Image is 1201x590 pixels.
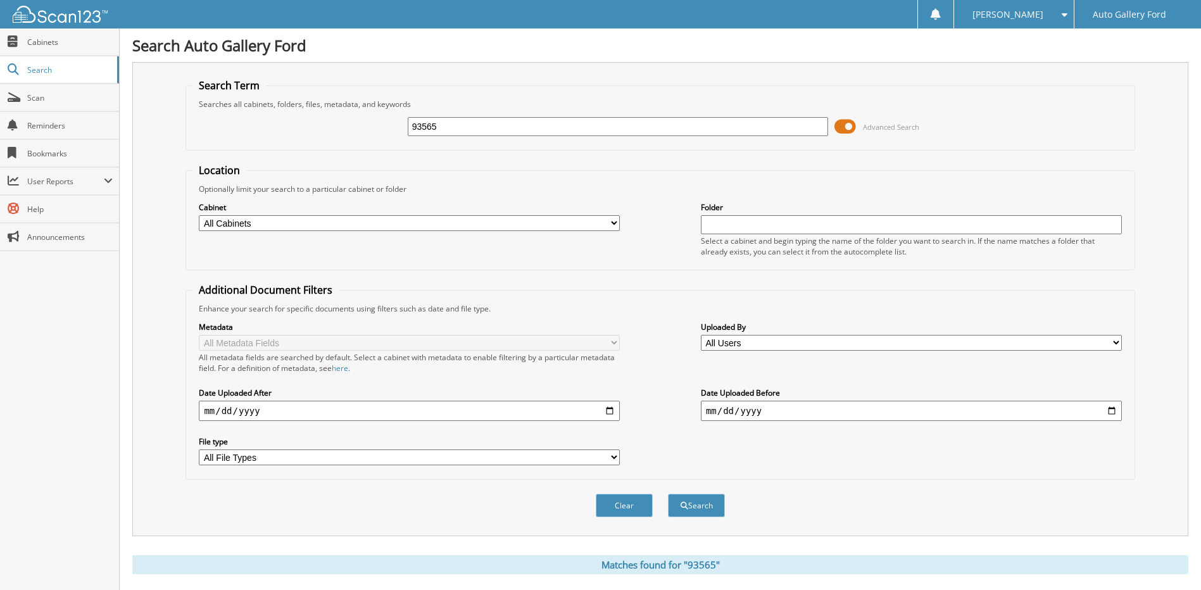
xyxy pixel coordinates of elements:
[199,436,620,447] label: File type
[132,555,1188,574] div: Matches found for "93565"
[1093,11,1166,18] span: Auto Gallery Ford
[199,387,620,398] label: Date Uploaded After
[701,322,1122,332] label: Uploaded By
[332,363,348,373] a: here
[199,352,620,373] div: All metadata fields are searched by default. Select a cabinet with metadata to enable filtering b...
[596,494,653,517] button: Clear
[192,184,1128,194] div: Optionally limit your search to a particular cabinet or folder
[199,401,620,421] input: start
[27,176,104,187] span: User Reports
[192,78,266,92] legend: Search Term
[192,303,1128,314] div: Enhance your search for specific documents using filters such as date and file type.
[701,401,1122,421] input: end
[27,65,111,75] span: Search
[972,11,1043,18] span: [PERSON_NAME]
[27,37,113,47] span: Cabinets
[132,35,1188,56] h1: Search Auto Gallery Ford
[192,283,339,297] legend: Additional Document Filters
[701,387,1122,398] label: Date Uploaded Before
[199,202,620,213] label: Cabinet
[192,99,1128,110] div: Searches all cabinets, folders, files, metadata, and keywords
[863,122,919,132] span: Advanced Search
[668,494,725,517] button: Search
[27,204,113,215] span: Help
[701,235,1122,257] div: Select a cabinet and begin typing the name of the folder you want to search in. If the name match...
[701,202,1122,213] label: Folder
[199,322,620,332] label: Metadata
[27,92,113,103] span: Scan
[27,232,113,242] span: Announcements
[27,120,113,131] span: Reminders
[192,163,246,177] legend: Location
[13,6,108,23] img: scan123-logo-white.svg
[27,148,113,159] span: Bookmarks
